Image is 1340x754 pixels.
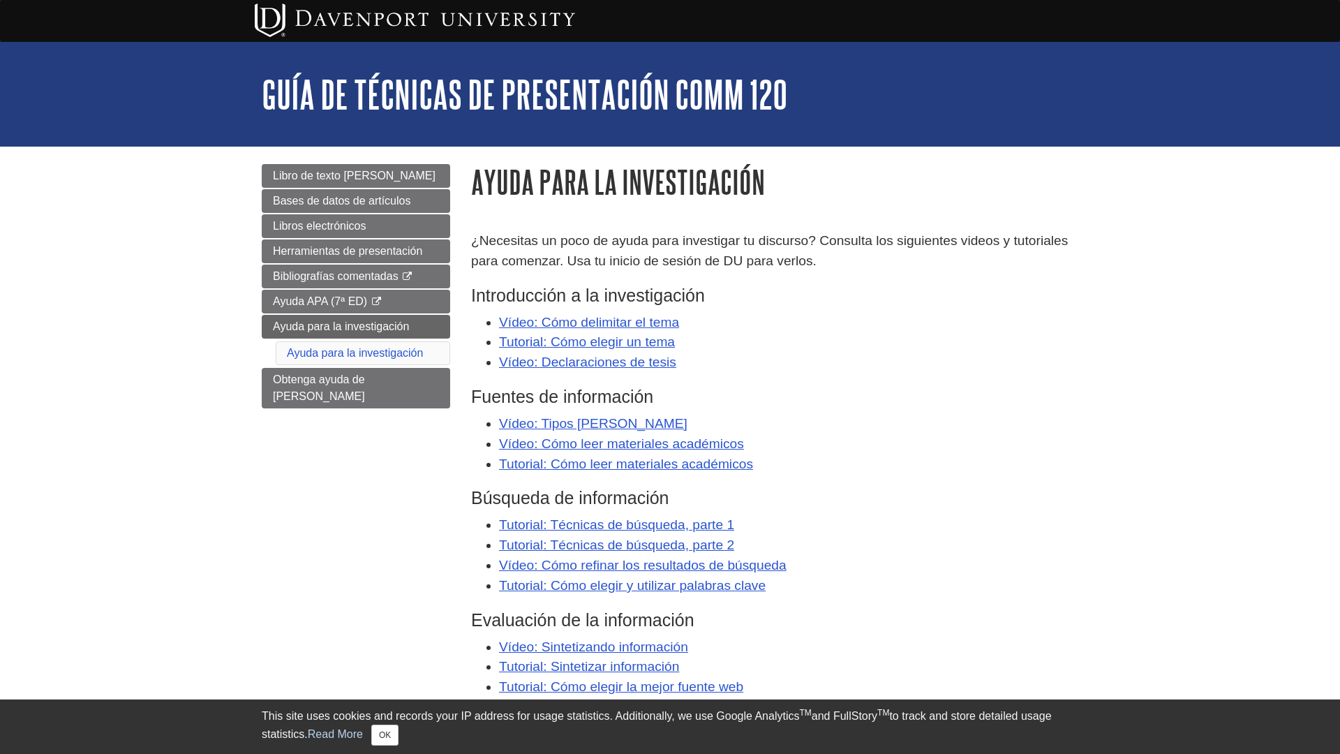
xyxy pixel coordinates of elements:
i: This link opens in a new window [371,297,382,306]
span: Obtenga ayuda de [PERSON_NAME] [273,374,365,402]
h3: Fuentes de información [471,387,1078,407]
a: Bibliografías comentadas [262,265,450,288]
i: This link opens in a new window [401,272,413,281]
a: Ayuda para la investigación [287,347,423,359]
h3: Búsqueda de información [471,488,1078,508]
a: Obtenga ayuda de [PERSON_NAME] [262,368,450,408]
a: Vídeo: Tipos [PERSON_NAME] [499,416,687,431]
span: Libros electrónicos [273,220,366,232]
span: Ayuda para la investigación [273,320,409,332]
a: Vídeo: Cómo refinar los resultados de búsqueda [499,558,787,572]
a: Ayuda APA (7ª ED) [262,290,450,313]
a: Guía de técnicas de presentación COMM 120 [262,73,787,116]
sup: TM [877,708,889,718]
span: Bibliografías comentadas [273,270,399,282]
a: Herramientas de presentación [262,239,450,263]
a: Vídeo: Declaraciones de tesis [499,355,676,369]
a: Read More [308,728,363,740]
a: Ayuda para la investigación [262,315,450,339]
img: Davenport University [255,3,575,37]
h1: Ayuda para la investigación [471,164,1078,200]
a: Libro de texto [PERSON_NAME] [262,164,450,188]
span: Libro de texto [PERSON_NAME] [273,170,435,182]
span: Ayuda APA (7ª ED) [273,295,367,307]
a: Tutorial: Cómo elegir la mejor fuente web [499,679,743,694]
a: Vídeo: Sintetizando información [499,640,688,654]
button: Close [371,725,399,746]
a: Tutorial: Cómo elegir un tema [499,334,675,349]
h3: Evaluación de la información [471,610,1078,630]
a: Tutorial: Cómo elegir y utilizar palabras clave [499,578,766,593]
a: Libros electrónicos [262,214,450,238]
sup: TM [799,708,811,718]
span: Bases de datos de artículos [273,195,410,207]
a: Tutorial: Técnicas de búsqueda, parte 2 [499,538,734,552]
div: This site uses cookies and records your IP address for usage statistics. Additionally, we use Goo... [262,708,1078,746]
span: Herramientas de presentación [273,245,422,257]
a: Vídeo: Cómo delimitar el tema [499,315,679,330]
p: ¿Necesitas un poco de ayuda para investigar tu discurso? Consulta los siguientes videos y tutoria... [471,231,1078,272]
a: Bases de datos de artículos [262,189,450,213]
h3: Introducción a la investigación [471,286,1078,306]
div: Guide Page Menu [262,164,450,408]
a: Vídeo: Cómo leer materiales académicos [499,436,744,451]
a: Tutorial: Técnicas de búsqueda, parte 1 [499,517,734,532]
a: Tutorial: Cómo leer materiales académicos [499,457,753,471]
a: Tutorial: Sintetizar información [499,659,679,674]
